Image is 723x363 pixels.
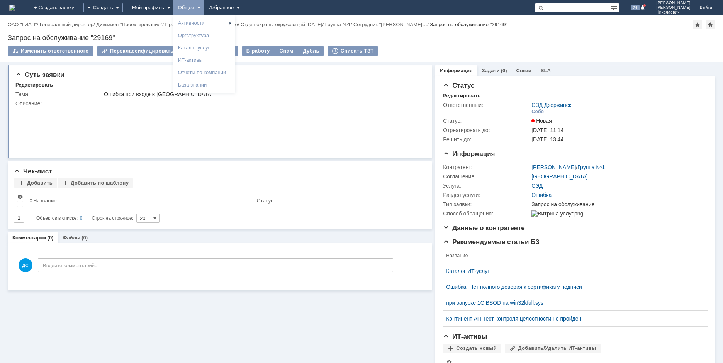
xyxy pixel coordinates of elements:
div: 0 [80,214,83,223]
span: Объектов в списке: [36,215,78,221]
img: logo [9,5,15,11]
div: (0) [501,68,507,73]
div: Решить до: [443,136,530,142]
a: [PERSON_NAME] [531,164,576,170]
div: Активности [175,19,234,28]
span: Настройки [17,194,23,200]
a: Перейти на домашнюю страницу [9,5,15,11]
div: / [353,22,430,27]
span: 24 [631,5,640,10]
span: Новая [531,118,552,124]
div: Раздел услуги: [443,192,530,198]
div: Тип заявки: [443,201,530,207]
span: [PERSON_NAME] [656,5,691,10]
div: Тема: [15,91,102,97]
span: Данные о контрагенте [443,224,525,232]
a: Ошибка. Нет полного доверия к сертификату подписи [446,284,698,290]
span: [PERSON_NAME] [656,1,691,5]
span: ИТ-активы [443,333,487,340]
div: Название [33,198,57,204]
div: Запрос на обслуживание "29169" [430,22,507,27]
a: СЭД [531,183,543,189]
div: Способ обращения: [443,210,530,217]
div: / [325,22,353,27]
a: Каталог ИТ-услуг [446,268,698,274]
a: Файлы [63,235,80,241]
div: (0) [81,235,88,241]
a: Группа №1 [325,22,351,27]
div: Отреагировать до: [443,127,530,133]
div: / [241,22,325,27]
a: [GEOGRAPHIC_DATA] [531,173,588,180]
span: Чек-лист [14,168,52,175]
span: Суть заявки [15,71,64,78]
span: [DATE] 11:14 [531,127,563,133]
div: / [165,22,241,27]
div: Контрагент: [443,164,530,170]
th: Название [26,191,254,210]
span: Николаевич [656,10,691,15]
div: Ошибка при входе в [GEOGRAPHIC_DATA] [104,91,421,97]
div: Сделать домашней страницей [706,20,715,29]
div: Услуга: [443,183,530,189]
a: Группа №1 [577,164,605,170]
div: Статус: [443,118,530,124]
a: Континент АП Тест контроля целостности не пройден [446,316,698,322]
a: Генеральный директор [40,22,93,27]
th: Название [443,248,701,263]
div: Запрос на обслуживание [531,201,703,207]
span: Статус [443,82,474,89]
div: / [40,22,97,27]
div: Статус [257,198,273,204]
a: Оргструктура [175,31,234,40]
span: Информация [443,150,495,158]
div: / [96,22,165,27]
a: ИТ-активы [175,56,234,65]
a: SLA [541,68,551,73]
div: Создать [83,3,123,12]
div: Редактировать [15,82,53,88]
img: Витрина услуг.png [531,210,583,217]
div: Запрос на обслуживание "29169" [8,34,715,42]
a: Сотрудник "[PERSON_NAME]… [353,22,427,27]
div: Ответственный: [443,102,530,108]
a: Ошибка [531,192,552,198]
a: База знаний [175,80,234,90]
a: Информация [440,68,472,73]
i: Строк на странице: [36,214,133,223]
span: [DATE] 13:44 [531,136,563,142]
a: при запуске 1С BSOD на win32kfull.sys [446,300,698,306]
div: / [531,164,605,170]
a: ОАО "ГИАП" [8,22,37,27]
a: Связи [516,68,531,73]
a: Отчеты по компании [175,68,234,77]
a: Задачи [482,68,500,73]
div: Себе [531,109,544,115]
a: Дивизион "Проектирование" [96,22,162,27]
span: Рекомендуемые статьи БЗ [443,238,540,246]
a: Производственное управление [165,22,238,27]
div: / [8,22,40,27]
div: Описание: [15,100,422,107]
a: Каталог услуг [175,43,234,53]
span: Расширенный поиск [611,3,619,11]
th: Статус [254,191,420,210]
a: СЭД Дзержинск [531,102,571,108]
div: Добавить в избранное [693,20,702,29]
div: Редактировать [443,93,480,99]
span: ДС [19,258,32,272]
div: (0) [48,235,54,241]
a: Комментарии [12,235,46,241]
div: Соглашение: [443,173,530,180]
a: Отдел охраны окружающей [DATE] [241,22,322,27]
